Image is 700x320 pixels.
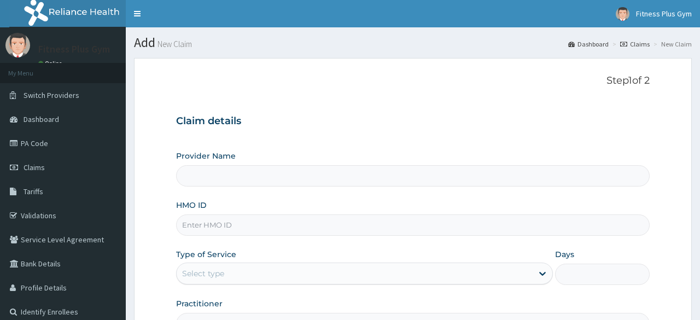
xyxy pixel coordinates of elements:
[5,33,30,57] img: User Image
[568,39,609,49] a: Dashboard
[176,115,649,127] h3: Claim details
[24,162,45,172] span: Claims
[176,200,207,211] label: HMO ID
[616,7,629,21] img: User Image
[38,44,110,54] p: Fitness Plus Gym
[182,268,224,279] div: Select type
[176,150,236,161] label: Provider Name
[24,90,79,100] span: Switch Providers
[176,249,236,260] label: Type of Service
[176,298,223,309] label: Practitioner
[38,60,65,67] a: Online
[134,36,692,50] h1: Add
[24,114,59,124] span: Dashboard
[636,9,692,19] span: Fitness Plus Gym
[24,187,43,196] span: Tariffs
[555,249,574,260] label: Days
[176,75,649,87] p: Step 1 of 2
[651,39,692,49] li: New Claim
[620,39,650,49] a: Claims
[155,40,192,48] small: New Claim
[176,214,649,236] input: Enter HMO ID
